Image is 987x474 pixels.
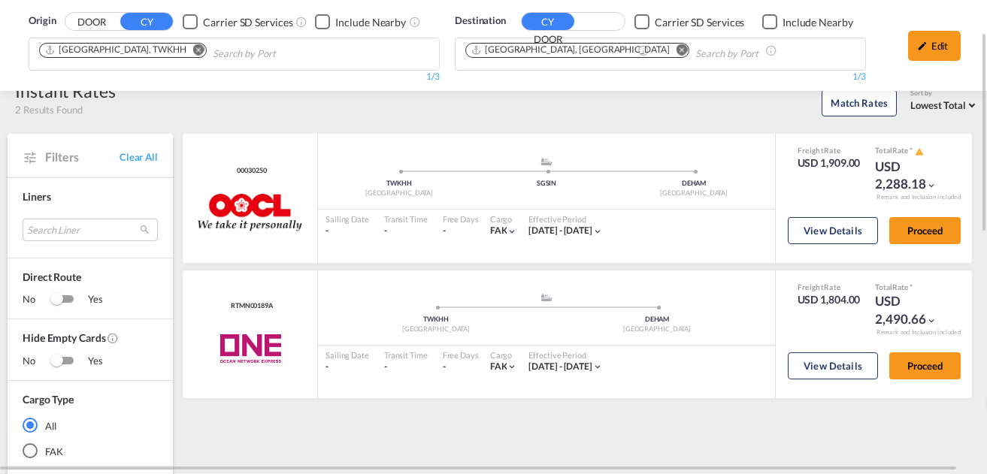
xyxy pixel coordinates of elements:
div: Hamburg, DEHAM [471,44,669,56]
img: OOCL [198,194,303,231]
md-icon: icon-chevron-down [592,226,603,237]
md-icon: assets/icons/custom/ship-fill.svg [537,294,556,301]
div: - [325,361,369,373]
button: Remove [666,44,689,59]
div: USD 2,490.66 [875,292,950,328]
div: Sort by [910,89,979,98]
span: Lowest Total [910,99,966,111]
div: Cargo [490,349,518,361]
span: 00030250 [233,166,266,176]
input: Search by Port [695,42,838,66]
span: Origin [29,14,56,29]
div: Freight Rate [798,282,861,292]
div: Sailing Date [325,213,369,225]
button: DOOR [65,14,118,31]
div: Carrier SD Services [655,15,744,30]
div: 13 Aug 2025 - 31 Aug 2025 [528,361,592,373]
div: Cargo [490,213,518,225]
div: Kaohsiung, TWKHH [44,44,186,56]
button: icon-alert [913,146,924,157]
div: DEHAM [620,179,767,189]
md-checkbox: Checkbox No Ink [183,14,292,29]
div: 11 Aug 2025 - 31 Aug 2025 [528,225,592,237]
span: Subject to Remarks [908,146,914,155]
md-icon: icon-chevron-down [926,315,937,326]
div: Freight Rate [798,145,861,155]
button: CY [522,13,574,30]
md-icon: icon-chevron-down [592,361,603,372]
span: Direct Route [23,270,158,292]
div: Transit Time [384,349,428,361]
span: Yes [73,354,103,369]
span: FAK [490,225,507,236]
div: Remark and Inclusion included [865,193,972,201]
div: [GEOGRAPHIC_DATA] [325,325,546,334]
div: Effective Period [528,349,603,361]
button: DOOR [522,30,574,47]
div: Include Nearby [335,15,406,30]
div: - [443,361,446,373]
span: Liners [23,190,50,203]
div: - [384,225,428,237]
md-icon: icon-chevron-down [507,226,517,237]
md-icon: icon-chevron-down [926,180,937,191]
div: Total Rate [875,145,950,157]
div: SGSIN [473,179,620,189]
button: Remove [183,44,206,59]
button: View Details [788,217,878,244]
div: USD 1,909.00 [798,155,861,171]
div: TWKHH [325,179,473,189]
span: Destination [455,14,506,29]
span: Subject to Remarks [908,282,913,291]
span: [DATE] - [DATE] [528,225,592,236]
div: 1/3 [29,71,440,83]
button: Proceed [889,352,961,379]
md-icon: Unchecked: Search for CY (Container Yard) services for all selected carriers.Checked : Search for... [295,16,307,28]
div: Sailing Date [325,349,369,361]
span: [DATE] - [DATE] [528,361,592,372]
span: Hide Empty Cards [23,331,158,354]
span: Filters [45,149,120,165]
div: DEHAM [546,315,767,325]
div: USD 1,804.00 [798,292,861,307]
md-icon: icon-pencil [917,41,928,51]
div: Contract / Rate Agreement / Tariff / Spot Pricing Reference Number: RTMN00189A [227,301,273,311]
md-icon: assets/icons/custom/ship-fill.svg [537,158,556,165]
div: [GEOGRAPHIC_DATA] [546,325,767,334]
span: Clear All [120,150,158,164]
button: Proceed [889,217,961,244]
div: [GEOGRAPHIC_DATA] [325,189,473,198]
md-select: Select: Lowest Total [910,95,979,113]
div: Press delete to remove this chip. [471,44,672,56]
md-checkbox: Checkbox No Ink [634,14,744,29]
div: Instant Rates [15,79,116,103]
md-chips-wrap: Chips container. Use arrow keys to select chips. [463,38,844,66]
md-icon: Activate this filter to exclude rate cards without rates. [107,332,119,344]
div: [GEOGRAPHIC_DATA] [620,189,767,198]
span: FAK [490,361,507,372]
div: Carrier SD Services [203,15,292,30]
div: Include Nearby [783,15,853,30]
button: Match Rates [822,89,897,116]
span: No [23,354,50,369]
div: TWKHH [325,315,546,325]
div: icon-pencilEdit [908,31,961,61]
div: Transit Time [384,213,428,225]
span: RTMN00189A [227,301,273,311]
button: CY [120,13,173,30]
span: No [23,292,50,307]
div: USD 2,288.18 [875,158,950,194]
div: Contract / Rate Agreement / Tariff / Spot Pricing Reference Number: 00030250 [233,166,266,176]
div: Free Days [443,349,479,361]
input: Search by Port [213,42,356,66]
md-radio-button: FAK [23,443,158,458]
span: Yes [73,292,103,307]
button: View Details [788,352,878,379]
div: - [443,225,446,237]
div: Remark and Inclusion included [865,328,972,337]
md-icon: icon-chevron-down [507,361,517,372]
md-chips-wrap: Chips container. Use arrow keys to select chips. [37,38,362,66]
md-icon: icon-alert [915,147,924,156]
md-checkbox: Checkbox No Ink [315,14,406,29]
div: Cargo Type [23,392,74,407]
